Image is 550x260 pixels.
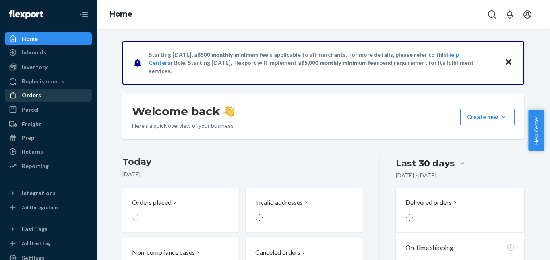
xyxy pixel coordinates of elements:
button: Create new [460,109,515,125]
p: [DATE] [122,170,363,178]
div: Parcel [22,106,39,114]
div: Freight [22,120,41,128]
button: Open notifications [502,6,518,23]
div: Reporting [22,162,49,170]
img: Flexport logo [9,10,43,19]
button: Invalid addresses [246,188,362,232]
button: Close Navigation [76,6,92,23]
div: Returns [22,148,43,156]
a: Add Fast Tag [5,239,92,248]
a: Reporting [5,160,92,173]
div: Orders [22,91,41,99]
p: Starting [DATE], a is applicable to all merchants. For more details, please refer to this article... [149,51,497,75]
ol: breadcrumbs [103,3,139,26]
a: Home [110,10,132,19]
button: Close [503,57,514,69]
div: Inventory [22,63,48,71]
img: hand-wave emoji [223,106,235,117]
a: Parcel [5,103,92,116]
a: Freight [5,118,92,131]
a: Inbounds [5,46,92,59]
a: Orders [5,89,92,102]
div: Replenishments [22,77,64,85]
a: Returns [5,145,92,158]
a: Prep [5,131,92,144]
div: Home [22,35,38,43]
span: $5,000 monthly minimum fee [301,59,376,66]
button: Help Center [528,110,544,151]
p: Orders placed [132,198,172,207]
button: Integrations [5,187,92,200]
a: Add Integration [5,203,92,212]
div: Prep [22,134,34,142]
div: Fast Tags [22,225,48,233]
a: Home [5,32,92,45]
h1: Welcome back [132,104,235,119]
p: Canceled orders [255,248,300,257]
a: Inventory [5,60,92,73]
div: Add Fast Tag [22,240,51,247]
p: [DATE] - [DATE] [396,171,436,179]
div: Last 30 days [396,157,455,170]
button: Delivered orders [405,198,458,207]
button: Open Search Box [484,6,500,23]
a: Replenishments [5,75,92,88]
h3: Today [122,156,363,168]
p: Here’s a quick overview of your business [132,122,235,130]
button: Orders placed [122,188,239,232]
div: Integrations [22,189,56,197]
p: On-time shipping [405,243,453,252]
button: Open account menu [519,6,536,23]
div: Add Integration [22,204,58,211]
button: Fast Tags [5,223,92,235]
p: Invalid addresses [255,198,303,207]
p: Non-compliance cases [132,248,195,257]
span: $500 monthly minimum fee [197,51,268,58]
div: Inbounds [22,48,46,56]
